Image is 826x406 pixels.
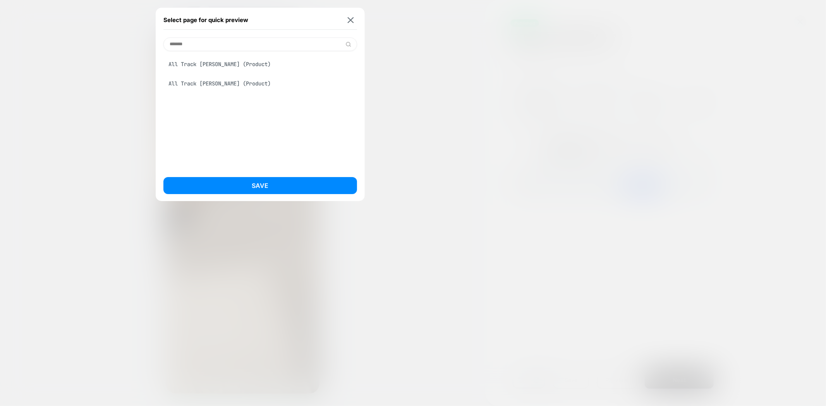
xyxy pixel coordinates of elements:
div: All Track [PERSON_NAME] (Product) [163,57,357,72]
button: Save [163,177,357,194]
img: close [347,17,354,23]
div: All Track [PERSON_NAME] (Product) [163,76,357,91]
img: edit [345,41,351,47]
span: Select page for quick preview [163,16,248,24]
